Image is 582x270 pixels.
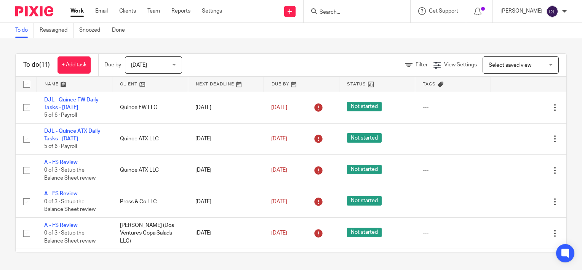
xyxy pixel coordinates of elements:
td: [DATE] [188,92,264,123]
span: Not started [347,228,382,237]
div: --- [423,135,483,143]
span: Filter [416,62,428,67]
span: 5 of 6 · Payroll [44,112,77,118]
span: Not started [347,102,382,111]
a: DJL - Quince ATX Daily Tasks - [DATE] [44,129,101,141]
a: To do [15,23,34,38]
td: [DATE] [188,186,264,217]
td: Quince FW LLC [112,92,188,123]
span: (11) [39,62,50,68]
a: A - FS Review [44,191,77,196]
div: --- [423,166,483,174]
span: Not started [347,133,382,143]
span: Not started [347,196,382,206]
span: 0 of 3 · Setup the Balance Sheet review [44,199,96,212]
span: 0 of 3 · Setup the Balance Sheet review [44,167,96,181]
span: Tags [423,82,436,86]
td: [DATE] [188,154,264,186]
span: [DATE] [271,230,287,236]
span: 5 of 6 · Payroll [44,144,77,149]
span: [DATE] [131,63,147,68]
span: [DATE] [271,105,287,110]
a: Done [112,23,131,38]
td: Quince ATX LLC [112,123,188,154]
span: Get Support [429,8,458,14]
span: View Settings [444,62,477,67]
img: Pixie [15,6,53,16]
p: [PERSON_NAME] [500,7,542,15]
div: --- [423,104,483,111]
a: Snoozed [79,23,106,38]
span: [DATE] [271,167,287,173]
td: [PERSON_NAME] (Dos Ventures Copa Salads LLC) [112,217,188,249]
a: + Add task [58,56,91,74]
td: Press & Co LLC [112,186,188,217]
a: Work [70,7,84,15]
div: --- [423,229,483,237]
span: 0 of 3 · Setup the Balance Sheet review [44,230,96,244]
span: Not started [347,165,382,174]
a: Team [147,7,160,15]
a: Reassigned [40,23,74,38]
div: --- [423,198,483,206]
a: Reports [171,7,190,15]
span: [DATE] [271,199,287,204]
a: DJL - Quince FW Daily Tasks - [DATE] [44,97,99,110]
p: Due by [104,61,121,69]
h1: To do [23,61,50,69]
a: Email [95,7,108,15]
input: Search [319,9,387,16]
span: Select saved view [489,63,531,68]
td: Quince ATX LLC [112,154,188,186]
img: svg%3E [546,5,558,18]
a: Settings [202,7,222,15]
span: [DATE] [271,136,287,141]
td: [DATE] [188,217,264,249]
a: A - FS Review [44,160,77,165]
a: A - FS Review [44,223,77,228]
td: [DATE] [188,123,264,154]
a: Clients [119,7,136,15]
